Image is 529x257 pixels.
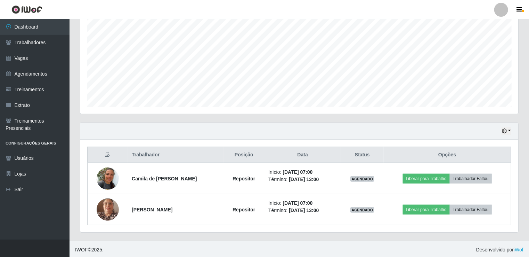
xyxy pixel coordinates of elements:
span: IWOF [75,247,88,252]
th: Posição [223,147,264,163]
li: Término: [268,176,337,183]
th: Status [341,147,383,163]
img: 1738070265295.jpeg [97,159,119,198]
time: [DATE] 13:00 [289,177,319,182]
th: Trabalhador [128,147,223,163]
img: 1730323738403.jpeg [97,190,119,229]
li: Início: [268,169,337,176]
a: iWof [514,247,523,252]
span: Desenvolvido por [476,246,523,254]
strong: Repositor [233,176,255,181]
th: Data [264,147,341,163]
span: AGENDADO [350,176,375,182]
span: © 2025 . [75,246,104,254]
th: Opções [384,147,511,163]
strong: [PERSON_NAME] [132,207,172,212]
span: AGENDADO [350,207,375,213]
button: Trabalhador Faltou [450,205,492,215]
time: [DATE] 13:00 [289,208,319,213]
strong: Repositor [233,207,255,212]
time: [DATE] 07:00 [283,200,312,206]
li: Término: [268,207,337,214]
time: [DATE] 07:00 [283,169,312,175]
button: Trabalhador Faltou [450,174,492,184]
button: Liberar para Trabalho [403,205,450,215]
li: Início: [268,200,337,207]
button: Liberar para Trabalho [403,174,450,184]
img: CoreUI Logo [11,5,42,14]
strong: Camila de [PERSON_NAME] [132,176,197,181]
